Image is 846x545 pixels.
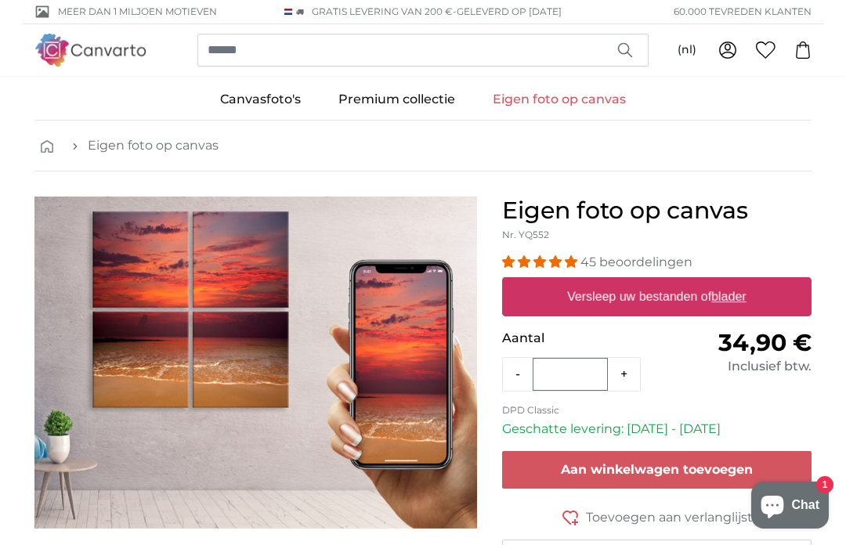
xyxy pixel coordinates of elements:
span: Geleverd op [DATE] [457,5,562,17]
img: Nederland [284,9,292,15]
span: 4.93 stars [502,254,580,269]
a: Canvasfoto's [201,79,320,120]
span: Meer dan 1 miljoen motieven [58,5,217,19]
span: 45 beoordelingen [580,254,692,269]
a: Eigen foto op canvas [474,79,645,120]
p: Aantal [502,329,656,348]
span: 60.000 tevreden klanten [674,5,812,19]
button: Aan winkelwagen toevoegen [502,451,812,489]
button: - [503,359,533,390]
span: 34,90 € [718,328,812,357]
a: Premium collectie [320,79,474,120]
a: Eigen foto op canvas [88,136,219,155]
p: DPD Classic [502,404,812,417]
p: Geschatte levering: [DATE] - [DATE] [502,420,812,439]
h1: Eigen foto op canvas [502,197,812,225]
div: 1 of 1 [34,197,477,529]
span: Nr. YQ552 [502,229,549,240]
div: Inclusief btw. [657,357,812,376]
inbox-online-store-chat: Webshop-chat van Shopify [747,482,833,532]
img: personalised-canvas-print [34,197,477,529]
button: Toevoegen aan verlanglijst [502,507,812,527]
span: GRATIS levering van 200 € [312,5,453,17]
span: Toevoegen aan verlanglijst [586,508,753,527]
img: Canvarto [34,34,147,66]
span: Aan winkelwagen toevoegen [561,462,753,477]
button: + [608,359,640,390]
nav: breadcrumbs [34,121,812,171]
u: blader [711,290,746,303]
button: (nl) [665,36,709,64]
label: Versleep uw bestanden of [561,281,753,312]
span: - [453,5,562,17]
